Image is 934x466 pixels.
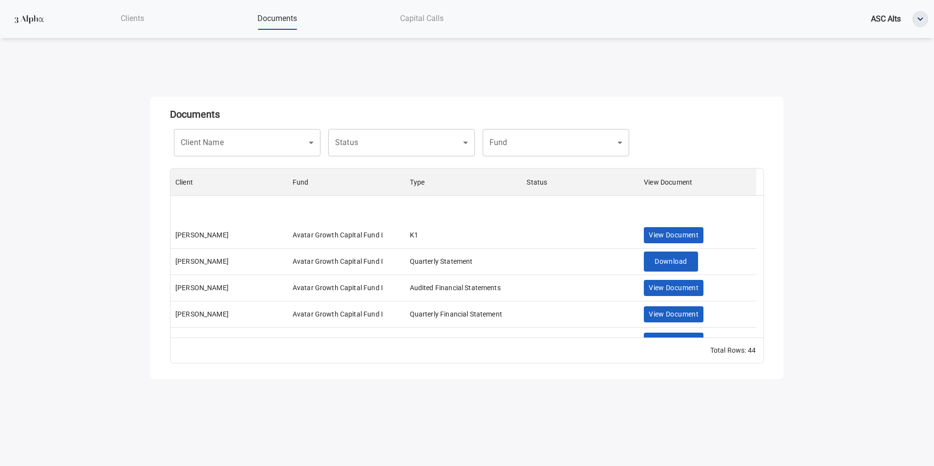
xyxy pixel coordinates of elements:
[639,169,756,196] div: View Document
[293,256,383,266] div: Avatar Growth Capital Fund I
[410,283,501,293] div: Audited Financial Statements
[174,129,294,156] div: ​
[205,8,349,28] a: Documents
[175,283,229,293] div: Rupa Rajopadhye
[350,8,494,28] a: Capital Calls
[644,169,692,196] div: View Document
[644,280,703,296] button: View Document
[60,8,205,28] a: Clients
[175,336,229,345] div: Girish Gaitonde
[410,256,473,266] div: Quarterly Statement
[405,169,522,196] div: Type
[400,14,444,23] span: Capital Calls
[522,169,639,196] div: Status
[293,309,383,319] div: Avatar Growth Capital Fund I
[175,309,229,319] div: Rupa Rajopadhye
[644,252,698,272] button: Download
[175,230,229,240] div: Rupa Rajopadhye
[655,255,687,268] span: Download
[649,308,699,320] span: View Document
[175,169,193,196] div: Client
[527,336,548,345] div: Signed
[175,256,229,266] div: Rupa Rajopadhye
[410,230,418,240] div: K1
[293,336,383,345] div: Avatar Growth Capital Fund I
[288,169,405,196] div: Fund
[410,169,425,196] div: Type
[649,229,699,241] span: View Document
[121,14,144,23] span: Clients
[649,335,699,347] span: View Document
[257,14,297,23] span: Documents
[483,129,603,156] div: ​
[293,169,309,196] div: Fund
[913,11,928,27] button: ellipse
[410,336,486,345] div: Subscription Documents
[644,227,703,243] button: View Document
[170,169,288,196] div: Client
[410,309,502,319] div: Quarterly Financial Statement
[649,282,699,294] span: View Document
[12,10,46,28] img: logo
[328,129,448,156] div: ​
[527,169,547,196] div: Status
[871,14,901,23] span: ASC Alts
[913,12,928,26] img: ellipse
[170,108,764,120] h5: Documents
[293,230,383,240] div: Avatar Growth Capital Fund I
[644,306,703,322] button: View Document
[644,333,703,349] button: View Document
[710,345,756,355] div: Total Rows: 44
[293,283,383,293] div: Avatar Growth Capital Fund I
